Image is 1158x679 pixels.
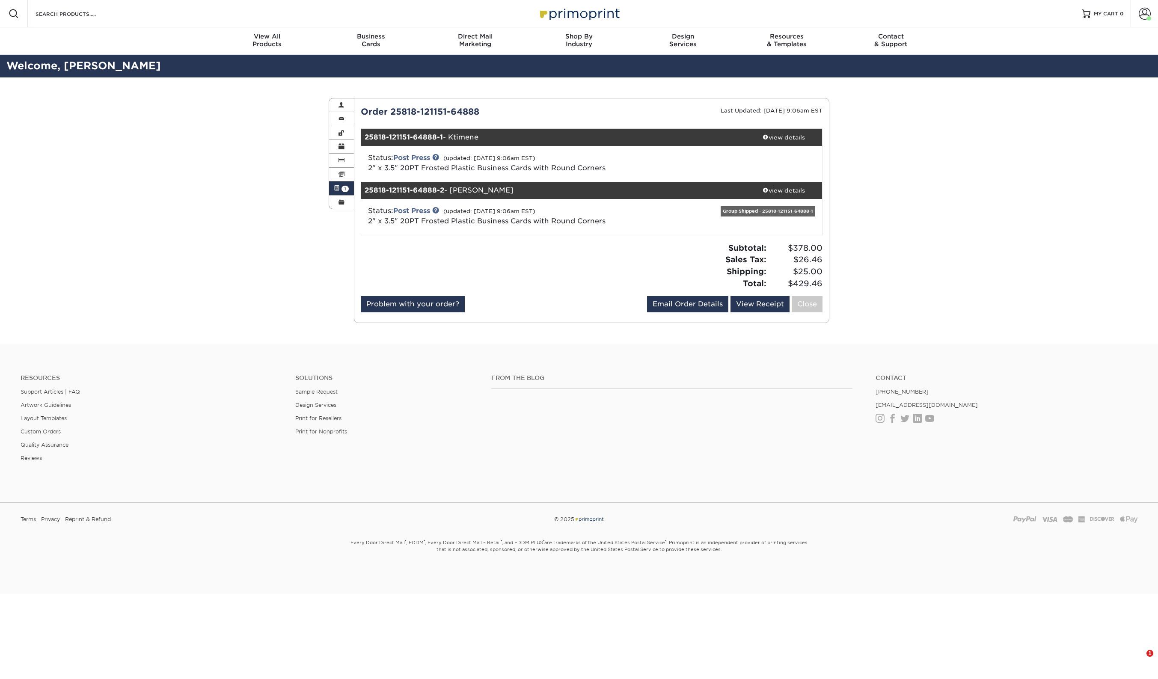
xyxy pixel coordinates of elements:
div: Cards [319,33,423,48]
small: Last Updated: [DATE] 9:06am EST [721,107,822,114]
small: (updated: [DATE] 9:06am EST) [443,208,535,214]
span: MY CART [1094,10,1118,18]
span: Design [631,33,735,40]
a: Support Articles | FAQ [21,388,80,395]
span: View All [215,33,319,40]
strong: Subtotal: [728,243,766,252]
small: (updated: [DATE] 9:06am EST) [443,155,535,161]
small: Every Door Direct Mail , EDDM , Every Door Direct Mail – Retail , and EDDM PLUS are trademarks of... [329,536,829,574]
strong: Shipping: [727,267,766,276]
a: 2" x 3.5" 20PT Frosted Plastic Business Cards with Round Corners [368,217,606,225]
sup: ® [405,539,406,543]
a: view details [745,129,822,146]
img: Primoprint [536,4,622,23]
div: Order 25818-121151-64888 [354,105,592,118]
sup: ® [543,539,544,543]
a: Print for Nonprofits [295,428,347,435]
div: Industry [527,33,631,48]
div: - [PERSON_NAME] [361,182,745,199]
iframe: Intercom live chat [1129,650,1149,670]
a: Print for Resellers [295,415,341,421]
sup: ® [501,539,502,543]
strong: 25818-121151-64888-2 [365,186,444,194]
a: Design Services [295,402,336,408]
a: view details [745,182,822,199]
div: Status: [362,206,668,226]
a: Layout Templates [21,415,67,421]
h4: From the Blog [491,374,852,382]
a: View AllProducts [215,27,319,55]
div: view details [745,186,822,195]
a: Reviews [21,455,42,461]
span: $25.00 [769,266,822,278]
a: DesignServices [631,27,735,55]
div: view details [745,133,822,142]
div: & Support [839,33,943,48]
a: Post Press [393,154,430,162]
div: - Ktimene [361,129,745,146]
a: Reprint & Refund [65,513,111,526]
span: Direct Mail [423,33,527,40]
iframe: Google Customer Reviews [2,653,73,676]
a: Artwork Guidelines [21,402,71,408]
a: [PHONE_NUMBER] [876,388,929,395]
span: $26.46 [769,254,822,266]
div: Marketing [423,33,527,48]
span: Shop By [527,33,631,40]
div: Products [215,33,319,48]
a: Sample Request [295,388,338,395]
h4: Resources [21,374,282,382]
a: 1 [329,181,354,195]
a: [EMAIL_ADDRESS][DOMAIN_NAME] [876,402,978,408]
div: Status: [362,153,668,173]
a: Post Press [393,207,430,215]
span: Business [319,33,423,40]
span: 1 [1146,650,1153,657]
a: Contact [876,374,1137,382]
a: Direct MailMarketing [423,27,527,55]
a: Contact& Support [839,27,943,55]
a: Privacy [41,513,60,526]
a: Terms [21,513,36,526]
a: BusinessCards [319,27,423,55]
div: Services [631,33,735,48]
strong: Total: [743,279,766,288]
a: Resources& Templates [735,27,839,55]
span: $429.46 [769,278,822,290]
a: View Receipt [730,296,790,312]
sup: ® [424,539,425,543]
span: 0 [1120,11,1124,17]
a: Problem with your order? [361,296,465,312]
div: Group Shipped - 25818-121151-64888-1 [721,206,815,216]
span: Resources [735,33,839,40]
strong: Sales Tax: [725,255,766,264]
a: Custom Orders [21,428,61,435]
div: © 2025 [391,513,767,526]
span: $378.00 [769,242,822,254]
h4: Solutions [295,374,478,382]
a: Email Order Details [647,296,728,312]
div: & Templates [735,33,839,48]
img: Primoprint [574,516,604,522]
sup: ® [665,539,666,543]
a: Quality Assurance [21,442,68,448]
strong: 25818-121151-64888-1 [365,133,443,141]
span: 1 [341,186,349,192]
span: Contact [839,33,943,40]
a: Shop ByIndustry [527,27,631,55]
a: Close [792,296,822,312]
input: SEARCH PRODUCTS..... [35,9,118,19]
a: 2" x 3.5" 20PT Frosted Plastic Business Cards with Round Corners [368,164,606,172]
